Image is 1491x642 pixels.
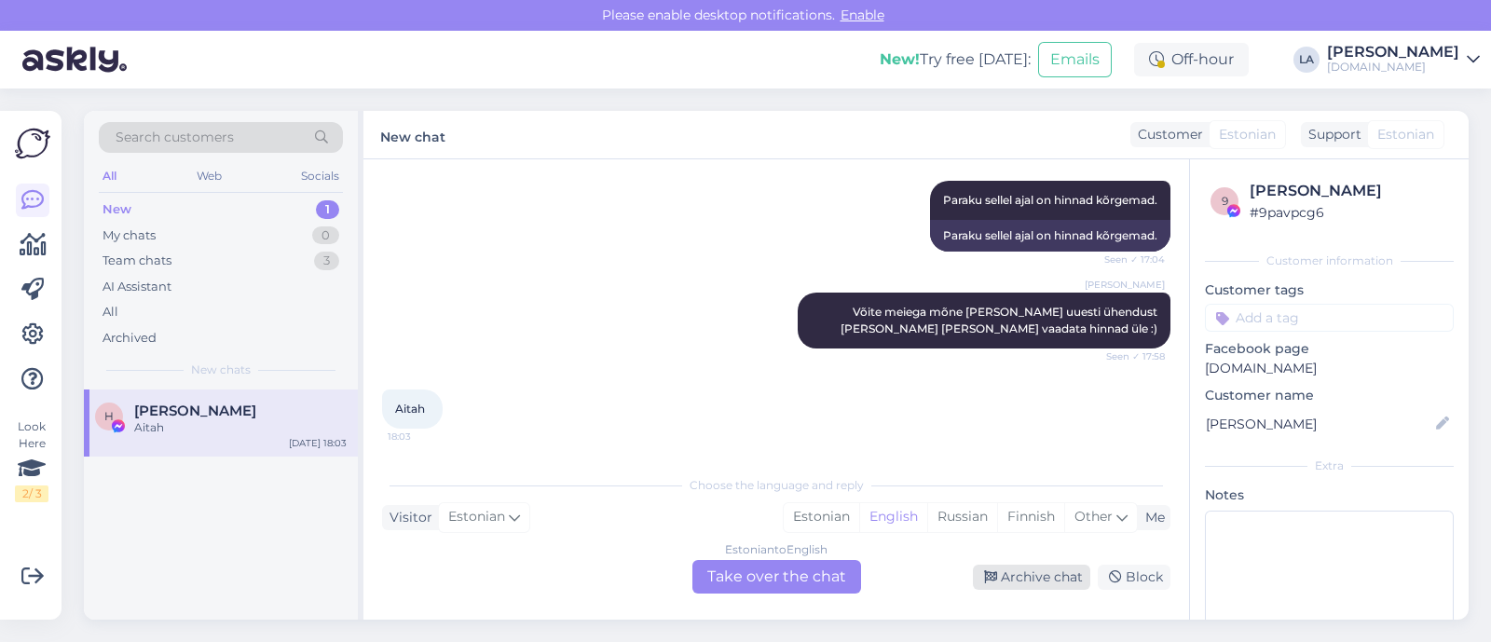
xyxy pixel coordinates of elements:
[388,430,458,444] span: 18:03
[1219,125,1276,144] span: Estonian
[1250,180,1448,202] div: [PERSON_NAME]
[1098,565,1170,590] div: Block
[15,485,48,502] div: 2 / 3
[835,7,890,23] span: Enable
[997,503,1064,531] div: Finnish
[382,477,1170,494] div: Choose the language and reply
[859,503,927,531] div: English
[1327,45,1480,75] a: [PERSON_NAME][DOMAIN_NAME]
[927,503,997,531] div: Russian
[1205,304,1454,332] input: Add a tag
[1134,43,1249,76] div: Off-hour
[880,48,1031,71] div: Try free [DATE]:
[1205,359,1454,378] p: [DOMAIN_NAME]
[103,252,171,270] div: Team chats
[103,278,171,296] div: AI Assistant
[1138,508,1165,527] div: Me
[1293,47,1320,73] div: LA
[943,193,1157,207] span: Paraku sellel ajal on hinnad kõrgemad.
[134,403,256,419] span: Helga Palmsalu
[1038,42,1112,77] button: Emails
[103,329,157,348] div: Archived
[1250,202,1448,223] div: # 9pavpcg6
[380,122,445,147] label: New chat
[1377,125,1434,144] span: Estonian
[314,252,339,270] div: 3
[103,200,131,219] div: New
[1095,253,1165,266] span: Seen ✓ 17:04
[289,436,347,450] div: [DATE] 18:03
[1085,278,1165,292] span: [PERSON_NAME]
[692,560,861,594] div: Take over the chat
[116,128,234,147] span: Search customers
[395,402,425,416] span: Aitah
[1222,194,1228,208] span: 9
[104,409,114,423] span: H
[784,503,859,531] div: Estonian
[1327,45,1459,60] div: [PERSON_NAME]
[1205,339,1454,359] p: Facebook page
[103,226,156,245] div: My chats
[15,126,50,161] img: Askly Logo
[1205,253,1454,269] div: Customer information
[312,226,339,245] div: 0
[382,508,432,527] div: Visitor
[134,419,347,436] div: Aitah
[930,220,1170,252] div: Paraku sellel ajal on hinnad kõrgemad.
[973,565,1090,590] div: Archive chat
[99,164,120,188] div: All
[1130,125,1203,144] div: Customer
[1206,414,1432,434] input: Add name
[15,418,48,502] div: Look Here
[1205,280,1454,300] p: Customer tags
[1301,125,1361,144] div: Support
[1205,386,1454,405] p: Customer name
[1205,485,1454,505] p: Notes
[841,305,1160,335] span: Võite meiega mõne [PERSON_NAME] uuesti ühendust [PERSON_NAME] [PERSON_NAME] vaadata hinnad üle :)
[1327,60,1459,75] div: [DOMAIN_NAME]
[1205,458,1454,474] div: Extra
[103,303,118,321] div: All
[297,164,343,188] div: Socials
[193,164,226,188] div: Web
[1074,508,1113,525] span: Other
[725,541,828,558] div: Estonian to English
[448,507,505,527] span: Estonian
[316,200,339,219] div: 1
[880,50,920,68] b: New!
[1095,349,1165,363] span: Seen ✓ 17:58
[191,362,251,378] span: New chats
